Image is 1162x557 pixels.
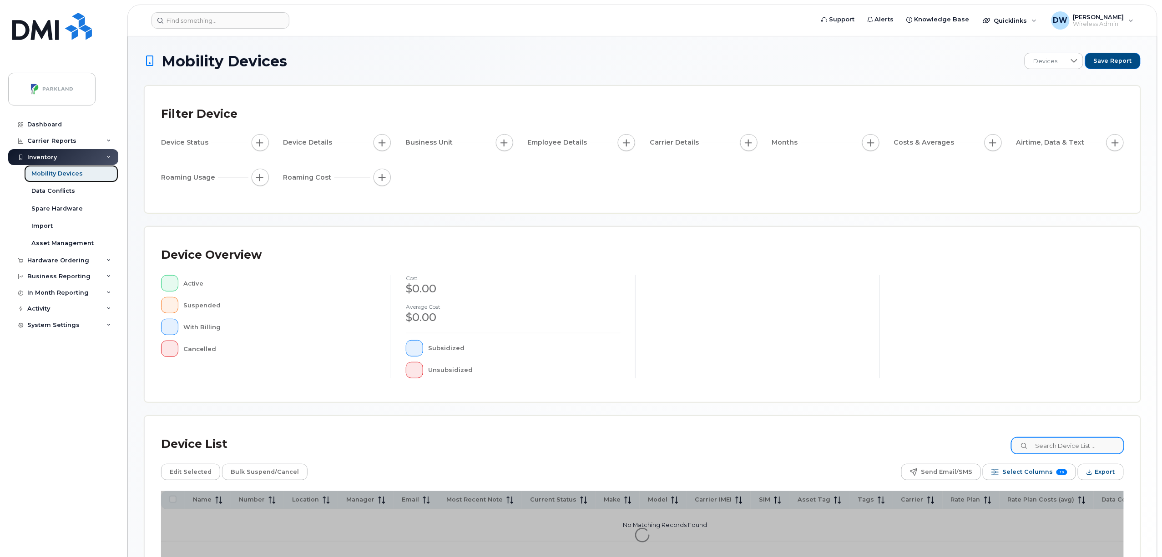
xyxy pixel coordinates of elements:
[222,464,308,480] button: Bulk Suspend/Cancel
[184,319,377,335] div: With Billing
[1085,53,1141,69] button: Save Report
[184,297,377,313] div: Suspended
[983,464,1076,480] button: Select Columns 19
[650,138,702,147] span: Carrier Details
[161,138,211,147] span: Device Status
[1002,465,1053,479] span: Select Columns
[283,138,335,147] span: Device Details
[901,464,981,480] button: Send Email/SMS
[161,102,237,126] div: Filter Device
[429,340,621,356] div: Subsidized
[1078,464,1124,480] button: Export
[406,275,621,281] h4: cost
[161,173,218,182] span: Roaming Usage
[1016,138,1087,147] span: Airtime, Data & Text
[772,138,801,147] span: Months
[894,138,957,147] span: Costs & Averages
[921,465,972,479] span: Send Email/SMS
[429,362,621,378] div: Unsubsidized
[406,304,621,310] h4: Average cost
[405,138,455,147] span: Business Unit
[1094,57,1132,65] span: Save Report
[528,138,590,147] span: Employee Details
[161,432,227,456] div: Device List
[184,275,377,291] div: Active
[161,464,220,480] button: Edit Selected
[161,243,262,267] div: Device Overview
[283,173,334,182] span: Roaming Cost
[184,341,377,357] div: Cancelled
[1025,53,1066,70] span: Devices
[162,53,287,69] span: Mobility Devices
[231,465,299,479] span: Bulk Suspend/Cancel
[406,281,621,296] div: $0.00
[1011,437,1124,454] input: Search Device List ...
[1095,465,1115,479] span: Export
[170,465,212,479] span: Edit Selected
[1056,469,1067,475] span: 19
[406,310,621,325] div: $0.00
